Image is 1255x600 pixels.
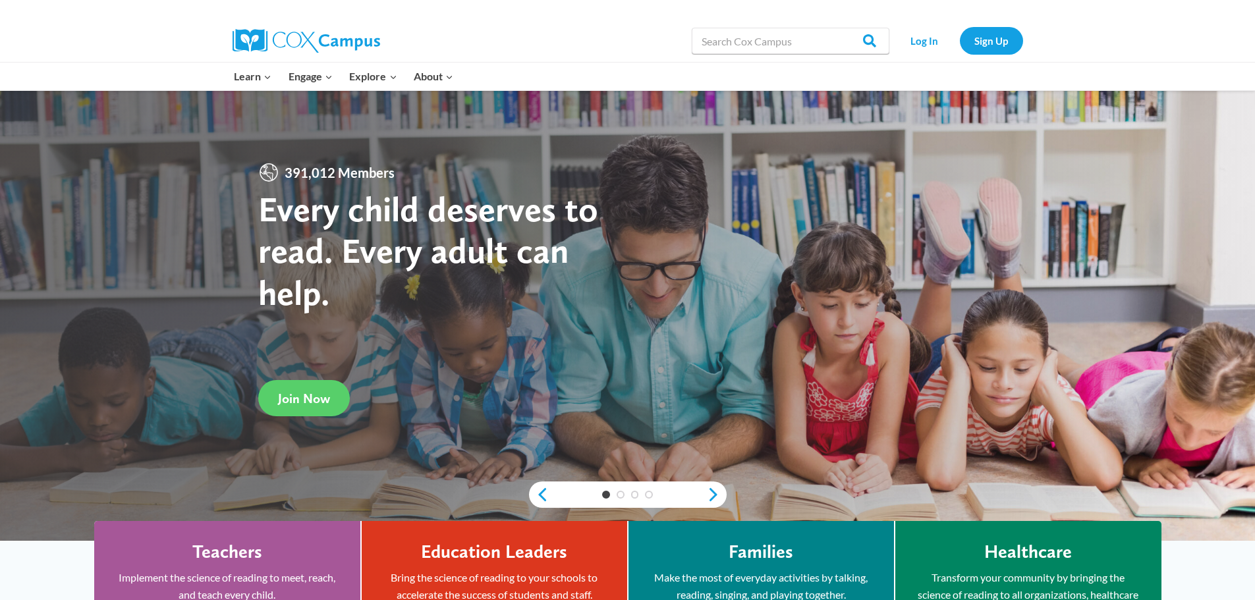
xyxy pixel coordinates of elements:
[258,188,598,314] strong: Every child deserves to read. Every adult can help.
[226,63,462,90] nav: Primary Navigation
[645,491,653,499] a: 4
[729,541,793,563] h4: Families
[233,29,380,53] img: Cox Campus
[421,541,567,563] h4: Education Leaders
[692,28,889,54] input: Search Cox Campus
[289,68,333,85] span: Engage
[278,391,330,406] span: Join Now
[631,491,639,499] a: 3
[984,541,1072,563] h4: Healthcare
[896,27,953,54] a: Log In
[414,68,453,85] span: About
[529,487,549,503] a: previous
[617,491,625,499] a: 2
[349,68,397,85] span: Explore
[234,68,271,85] span: Learn
[279,162,400,183] span: 391,012 Members
[258,380,350,416] a: Join Now
[896,27,1023,54] nav: Secondary Navigation
[602,491,610,499] a: 1
[960,27,1023,54] a: Sign Up
[707,487,727,503] a: next
[529,481,727,508] div: content slider buttons
[192,541,262,563] h4: Teachers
